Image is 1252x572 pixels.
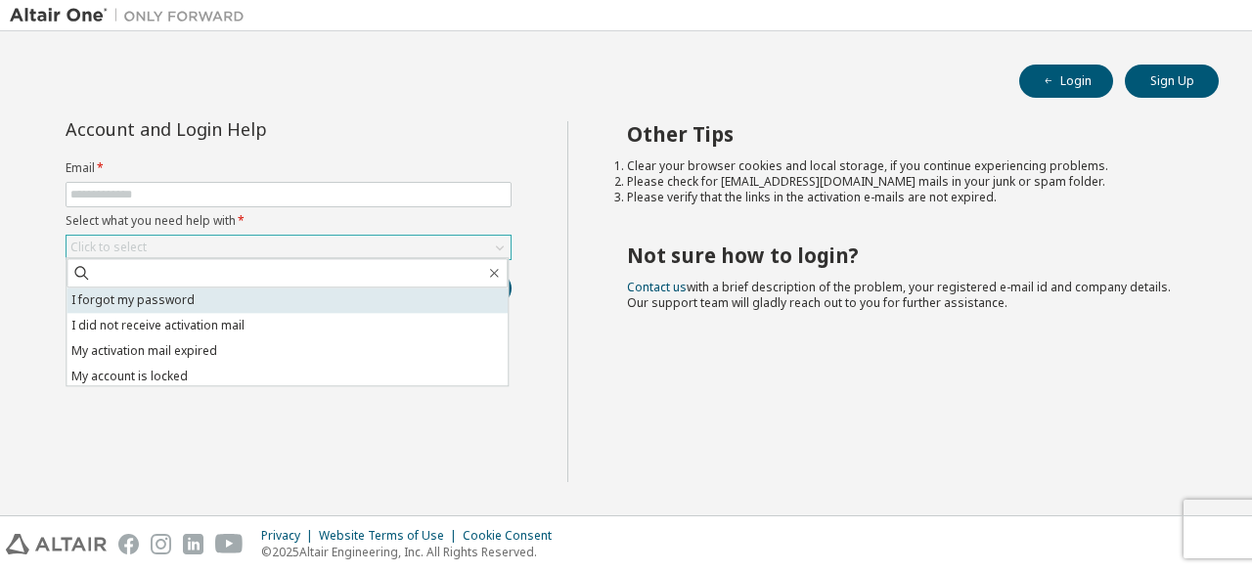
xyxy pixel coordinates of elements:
[66,160,512,176] label: Email
[66,213,512,229] label: Select what you need help with
[183,534,203,554] img: linkedin.svg
[627,242,1185,268] h2: Not sure how to login?
[151,534,171,554] img: instagram.svg
[67,287,508,313] li: I forgot my password
[627,158,1185,174] li: Clear your browser cookies and local storage, if you continue experiencing problems.
[261,528,319,544] div: Privacy
[215,534,244,554] img: youtube.svg
[627,279,1171,311] span: with a brief description of the problem, your registered e-mail id and company details. Our suppo...
[627,121,1185,147] h2: Other Tips
[10,6,254,25] img: Altair One
[319,528,463,544] div: Website Terms of Use
[118,534,139,554] img: facebook.svg
[627,190,1185,205] li: Please verify that the links in the activation e-mails are not expired.
[627,174,1185,190] li: Please check for [EMAIL_ADDRESS][DOMAIN_NAME] mails in your junk or spam folder.
[67,236,511,259] div: Click to select
[6,534,107,554] img: altair_logo.svg
[1019,65,1113,98] button: Login
[463,528,563,544] div: Cookie Consent
[261,544,563,560] p: © 2025 Altair Engineering, Inc. All Rights Reserved.
[70,240,147,255] div: Click to select
[627,279,687,295] a: Contact us
[1125,65,1219,98] button: Sign Up
[66,121,423,137] div: Account and Login Help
